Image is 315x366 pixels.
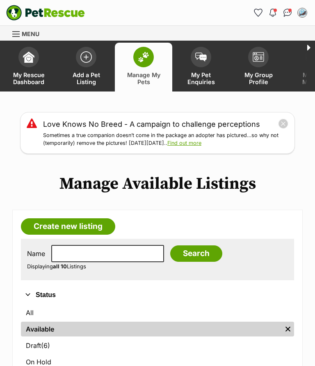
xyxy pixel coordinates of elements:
a: Create new listing [21,218,115,235]
span: My Pet Enquiries [183,71,219,85]
a: Love Knows No Breed - A campaign to challenge perceptions [43,119,260,130]
img: group-profile-icon-3fa3cf56718a62981997c0bc7e787c4b2cf8bcc04b72c1350f741eb67cf2f40e.svg [253,52,264,62]
button: close [278,119,288,129]
a: Find out more [167,140,201,146]
span: My Rescue Dashboard [10,71,47,85]
img: logo-e224e6f780fb5917bec1dbf3a21bbac754714ae5b6737aabdf751b685950b380.svg [6,5,85,21]
label: Name [27,250,45,257]
img: manage-my-pets-icon-02211641906a0b7f246fdf0571729dbe1e7629f14944591b6c1af311fb30b64b.svg [138,52,149,62]
img: Lindy Vickers profile pic [298,9,306,17]
a: Menu [12,26,45,41]
img: chat-41dd97257d64d25036548639549fe6c8038ab92f7586957e7f3b1b290dea8141.svg [283,9,292,17]
span: Add a Pet Listing [68,71,105,85]
img: pet-enquiries-icon-7e3ad2cf08bfb03b45e93fb7055b45f3efa6380592205ae92323e6603595dc1f.svg [195,53,207,62]
a: My Pet Enquiries [172,43,230,91]
span: (6) [41,341,50,350]
button: Notifications [266,6,279,19]
a: Draft [21,338,294,353]
span: My Group Profile [240,71,277,85]
button: My account [296,6,309,19]
p: Sometimes a true companion doesn’t come in the package an adopter has pictured…so why not (tempor... [43,132,288,147]
img: add-pet-listing-icon-0afa8454b4691262ce3f59096e99ab1cd57d4a30225e0717b998d2c9b9846f56.svg [80,51,92,63]
a: PetRescue [6,5,85,21]
ul: Account quick links [251,6,309,19]
img: dashboard-icon-eb2f2d2d3e046f16d808141f083e7271f6b2e854fb5c12c21221c1fb7104beca.svg [23,51,34,63]
span: Menu [22,30,39,37]
button: Status [21,290,294,300]
img: notifications-46538b983faf8c2785f20acdc204bb7945ddae34d4c08c2a6579f10ce5e182be.svg [269,9,276,17]
input: Search [170,245,222,262]
a: All [21,305,294,320]
span: Displaying Listings [27,263,86,270]
strong: all 10 [53,263,67,270]
a: Manage My Pets [115,43,172,91]
a: Add a Pet Listing [57,43,115,91]
a: Conversations [281,6,294,19]
a: My Group Profile [230,43,287,91]
a: Favourites [251,6,265,19]
a: Remove filter [282,322,294,336]
span: Manage My Pets [125,71,162,85]
a: Available [21,322,282,336]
